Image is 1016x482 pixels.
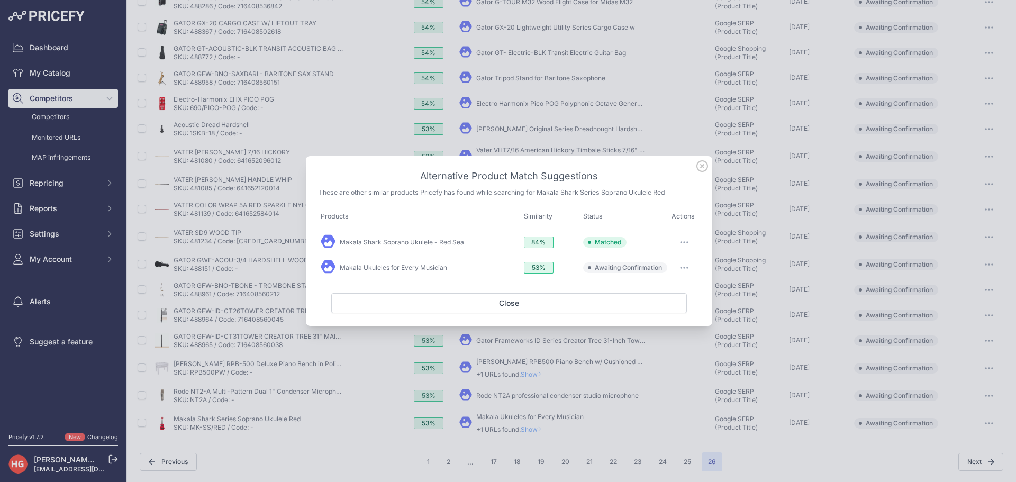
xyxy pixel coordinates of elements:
[595,238,621,247] span: Matched
[595,263,662,272] span: Awaiting Confirmation
[321,212,349,220] span: Products
[319,188,700,198] p: These are other similar products Pricefy has found while searching for Makala Shark Series Sopran...
[319,169,700,184] h3: Alternative Product Match Suggestions
[340,238,464,246] a: Makala Shark Soprano Ukulele - Red Sea
[583,212,603,220] span: Status
[524,212,552,220] span: Similarity
[524,237,554,248] span: 84%
[340,263,447,271] a: Makala Ukuleles for Every Musician
[331,293,687,313] button: Close
[524,262,554,274] span: 53%
[672,212,695,220] span: Actions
